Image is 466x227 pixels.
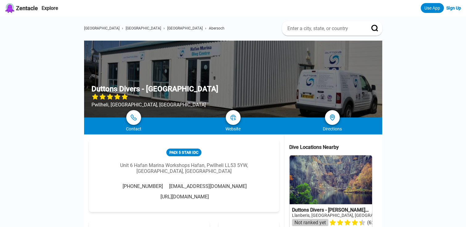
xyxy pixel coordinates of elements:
[183,126,283,131] div: Website
[5,3,15,13] img: Zentacle logo
[164,26,165,30] span: ›
[122,26,123,30] span: ›
[205,26,206,30] span: ›
[5,3,38,13] a: Zentacle logoZentacle
[84,126,184,131] div: Contact
[325,110,340,125] a: directions
[446,6,461,10] a: Sign Up
[160,194,209,200] a: [URL][DOMAIN_NAME]
[230,114,236,121] img: map
[42,5,58,11] a: Explore
[126,26,161,30] a: [GEOGRAPHIC_DATA]
[226,110,241,125] a: map
[84,26,120,30] a: [GEOGRAPHIC_DATA]
[421,3,444,13] a: Use App
[98,162,270,174] div: Unit 6 Hafan Marina Workshops Hafan, Pwllheli LL53 5YW, [GEOGRAPHIC_DATA], [GEOGRAPHIC_DATA]
[131,114,137,121] img: phone
[167,26,203,30] a: [GEOGRAPHIC_DATA]
[283,126,382,131] div: Directions
[289,144,382,150] div: Dive Locations Nearby
[123,183,163,189] span: [PHONE_NUMBER]
[287,25,363,32] input: Enter a city, state, or country
[209,26,225,30] a: Abersoch
[329,114,336,121] img: directions
[16,5,38,11] span: Zentacle
[91,102,218,108] div: Pwllheli, [GEOGRAPHIC_DATA], [GEOGRAPHIC_DATA]
[91,85,218,93] h1: Duttons Divers - [GEOGRAPHIC_DATA]
[169,183,247,189] span: [EMAIL_ADDRESS][DOMAIN_NAME]
[166,149,201,156] div: PADI 5 Star IDC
